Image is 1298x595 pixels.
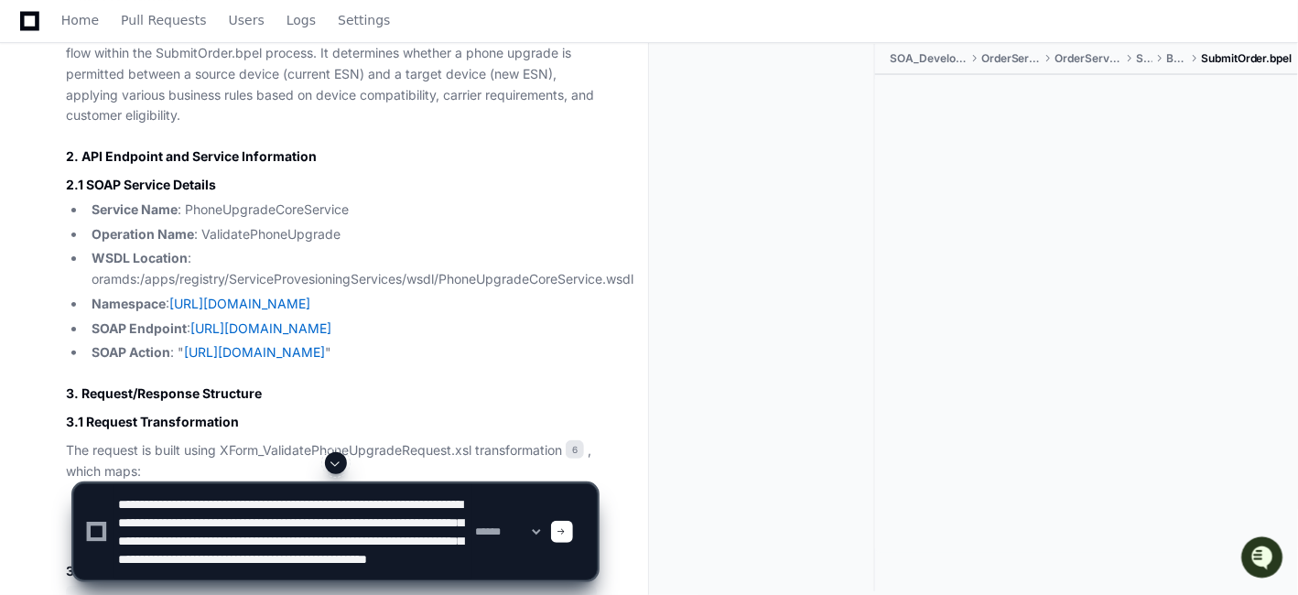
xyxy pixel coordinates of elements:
[1239,535,1289,584] iframe: Open customer support
[129,191,222,206] a: Powered byPylon
[66,413,597,431] h3: 3.1 Request Transformation
[62,136,300,155] div: Start new chat
[66,22,597,126] p: The ValidatePhoneUpgrade operation is a critical validation step in the phone upgrade flow within...
[182,192,222,206] span: Pylon
[338,15,390,26] span: Settings
[18,18,55,55] img: PlayerZero
[92,344,170,360] strong: SOAP Action
[190,320,331,336] a: [URL][DOMAIN_NAME]
[86,319,597,340] li: :
[86,224,597,245] li: : ValidatePhoneUpgrade
[981,51,1041,66] span: OrderServices
[1136,51,1152,66] span: SOA
[92,296,166,311] strong: Namespace
[1167,51,1186,66] span: BPEL
[566,440,584,459] span: 6
[86,248,597,290] li: : oramds:/apps/registry/ServiceProvesioningServices/wsdl/PhoneUpgradeCoreService.wsdl
[66,147,597,166] h2: 2. API Endpoint and Service Information
[1201,51,1293,66] span: SubmitOrder.bpel
[121,15,206,26] span: Pull Requests
[66,176,597,194] h3: 2.1 SOAP Service Details
[86,200,597,221] li: : PhoneUpgradeCoreService
[92,226,194,242] strong: Operation Name
[184,344,325,360] a: [URL][DOMAIN_NAME]
[890,51,967,66] span: SOA_Development
[311,142,333,164] button: Start new chat
[86,342,597,363] li: : " "
[169,296,310,311] a: [URL][DOMAIN_NAME]
[92,250,188,265] strong: WSDL Location
[287,15,316,26] span: Logs
[229,15,265,26] span: Users
[66,384,597,403] h2: 3. Request/Response Structure
[18,73,333,103] div: Welcome
[62,155,232,169] div: We're available if you need us!
[92,201,178,217] strong: Service Name
[86,294,597,315] li: :
[1055,51,1121,66] span: OrderServiceOS
[61,15,99,26] span: Home
[92,320,187,336] strong: SOAP Endpoint
[18,136,51,169] img: 1756235613930-3d25f9e4-fa56-45dd-b3ad-e072dfbd1548
[66,440,597,482] p: The request is built using XForm_ValidatePhoneUpgradeRequest.xsl transformation , which maps:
